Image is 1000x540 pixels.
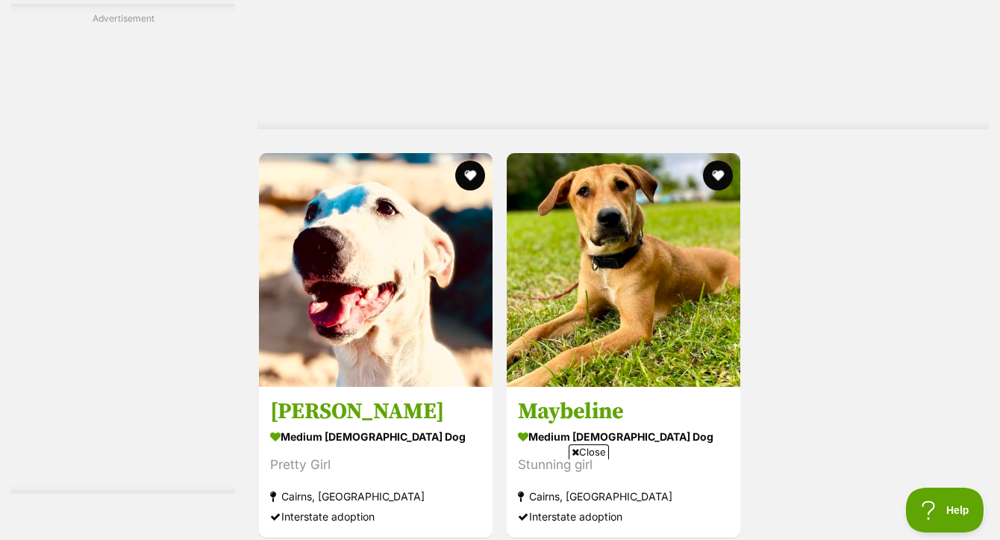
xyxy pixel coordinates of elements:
[569,444,609,459] span: Close
[11,31,235,480] iframe: Advertisement
[518,455,729,475] div: Stunning girl
[270,455,481,475] div: Pretty Girl
[270,397,481,426] h3: [PERSON_NAME]
[228,465,772,533] iframe: Advertisement
[518,397,729,426] h3: Maybeline
[270,426,481,447] strong: medium [DEMOGRAPHIC_DATA] Dog
[518,426,729,447] strong: medium [DEMOGRAPHIC_DATA] Dog
[507,153,740,387] img: Maybeline - Australian Kelpie Dog
[702,161,732,190] button: favourite
[906,488,985,533] iframe: Help Scout Beacon - Open
[455,161,485,190] button: favourite
[259,153,493,387] img: Alexis - Bull Arab Dog
[11,4,235,494] div: Advertisement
